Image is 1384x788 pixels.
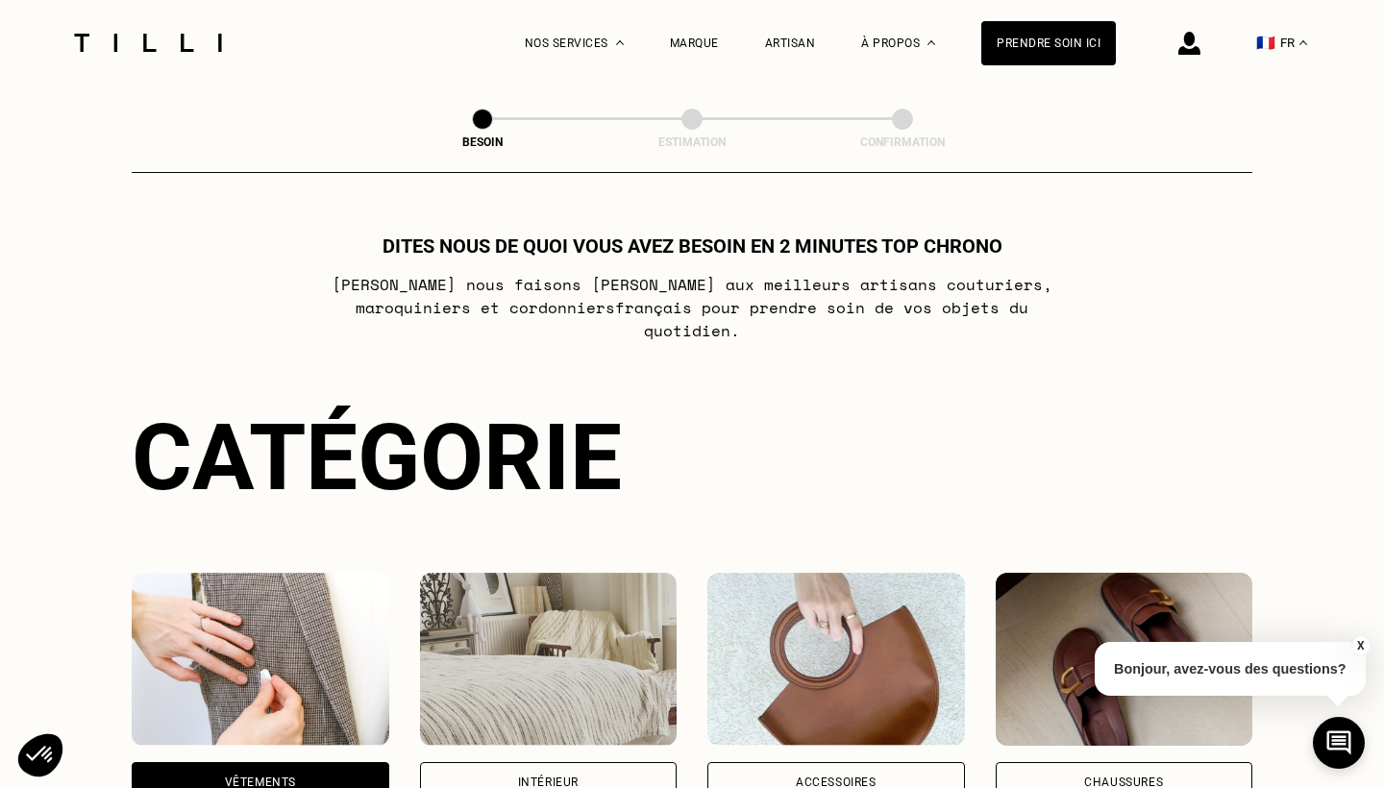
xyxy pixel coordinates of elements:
[1256,34,1275,52] span: 🇫🇷
[765,37,816,50] a: Artisan
[596,135,788,149] div: Estimation
[996,573,1253,746] img: Chaussures
[420,573,678,746] img: Intérieur
[1299,40,1307,45] img: menu déroulant
[67,34,229,52] img: Logo du service de couturière Tilli
[383,234,1002,258] h1: Dites nous de quoi vous avez besoin en 2 minutes top chrono
[132,404,1252,511] div: Catégorie
[311,273,1074,342] p: [PERSON_NAME] nous faisons [PERSON_NAME] aux meilleurs artisans couturiers , maroquiniers et cord...
[806,135,999,149] div: Confirmation
[1178,32,1200,55] img: icône connexion
[1350,635,1370,656] button: X
[616,40,624,45] img: Menu déroulant
[386,135,579,149] div: Besoin
[518,776,579,788] div: Intérieur
[132,573,389,746] img: Vêtements
[225,776,296,788] div: Vêtements
[707,573,965,746] img: Accessoires
[1084,776,1163,788] div: Chaussures
[927,40,935,45] img: Menu déroulant à propos
[796,776,877,788] div: Accessoires
[670,37,719,50] a: Marque
[981,21,1116,65] a: Prendre soin ici
[1095,642,1366,696] p: Bonjour, avez-vous des questions?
